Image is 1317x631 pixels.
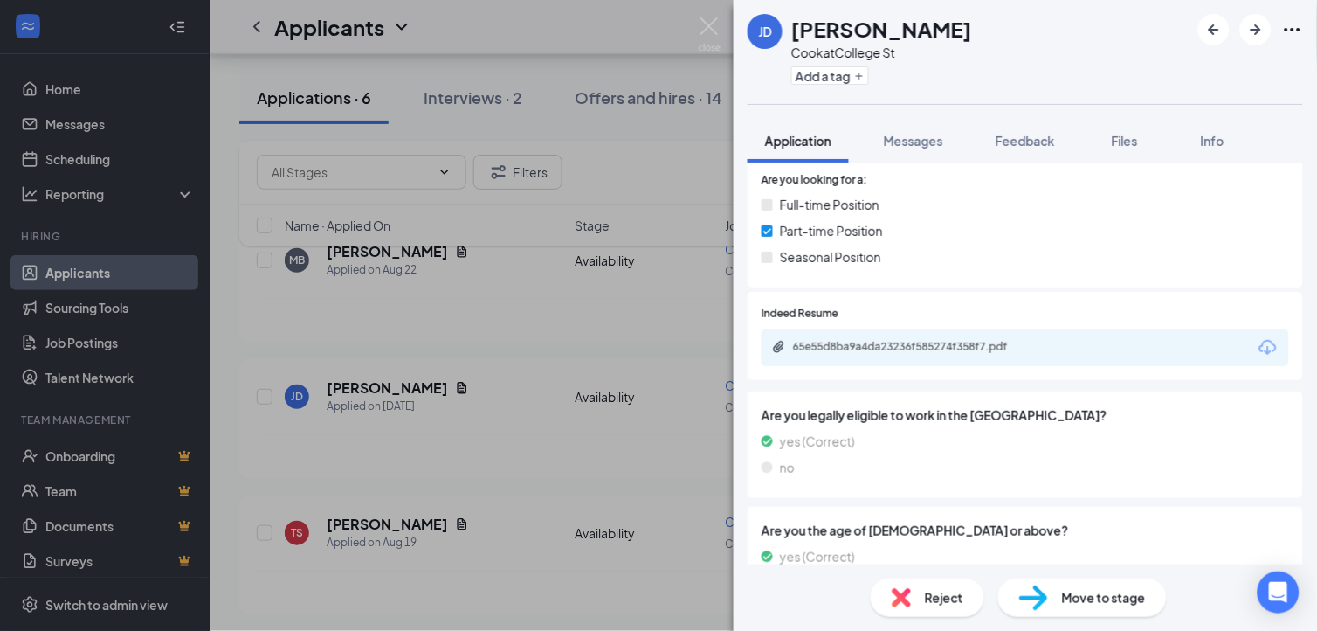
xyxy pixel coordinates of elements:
[1258,572,1300,614] div: Open Intercom Messenger
[780,458,795,477] span: no
[762,172,867,189] span: Are you looking for a:
[1240,14,1272,45] button: ArrowRight
[762,306,838,322] span: Indeed Resume
[791,14,972,44] h1: [PERSON_NAME]
[791,44,972,61] div: Cook at College St
[884,133,943,149] span: Messages
[780,195,879,214] span: Full-time Position
[1245,19,1266,40] svg: ArrowRight
[772,340,1055,357] a: Paperclip65e55d8ba9a4da23236f585274f358f7.pdf
[925,588,963,607] span: Reject
[765,133,831,149] span: Application
[793,340,1038,354] div: 65e55d8ba9a4da23236f585274f358f7.pdf
[772,340,786,354] svg: Paperclip
[762,406,1289,425] span: Are you legally eligible to work in the [GEOGRAPHIC_DATA]?
[791,66,869,85] button: PlusAdd a tag
[1198,14,1230,45] button: ArrowLeftNew
[780,547,855,566] span: yes (Correct)
[1282,19,1303,40] svg: Ellipses
[1258,337,1279,358] svg: Download
[780,432,855,451] span: yes (Correct)
[996,133,1055,149] span: Feedback
[1203,19,1224,40] svg: ArrowLeftNew
[1201,133,1224,149] span: Info
[1112,133,1138,149] span: Files
[854,71,865,81] svg: Plus
[759,23,772,40] div: JD
[762,521,1289,540] span: Are you the age of [DEMOGRAPHIC_DATA] or above?
[780,221,883,240] span: Part-time Position
[780,247,881,267] span: Seasonal Position
[1062,588,1146,607] span: Move to stage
